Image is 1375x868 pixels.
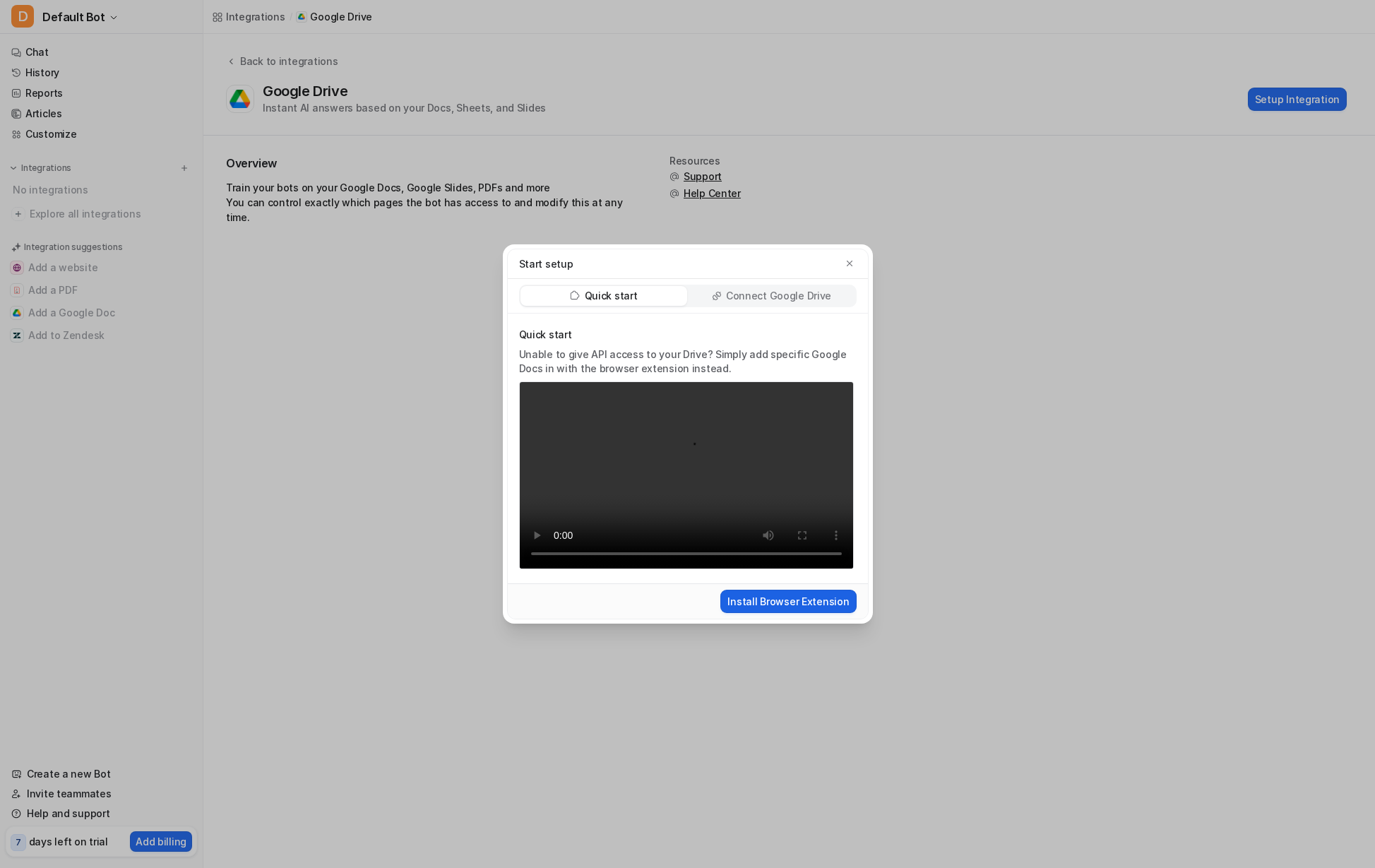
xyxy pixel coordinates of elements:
[519,347,854,376] p: Unable to give API access to your Drive? Simply add specific Google Docs in with the browser exte...
[585,289,638,303] p: Quick start
[720,590,856,613] button: Install Browser Extension
[726,289,831,303] p: Connect Google Drive
[519,328,854,342] p: Quick start
[519,256,573,271] p: Start setup
[519,381,854,570] video: Your browser does not support the video tag.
